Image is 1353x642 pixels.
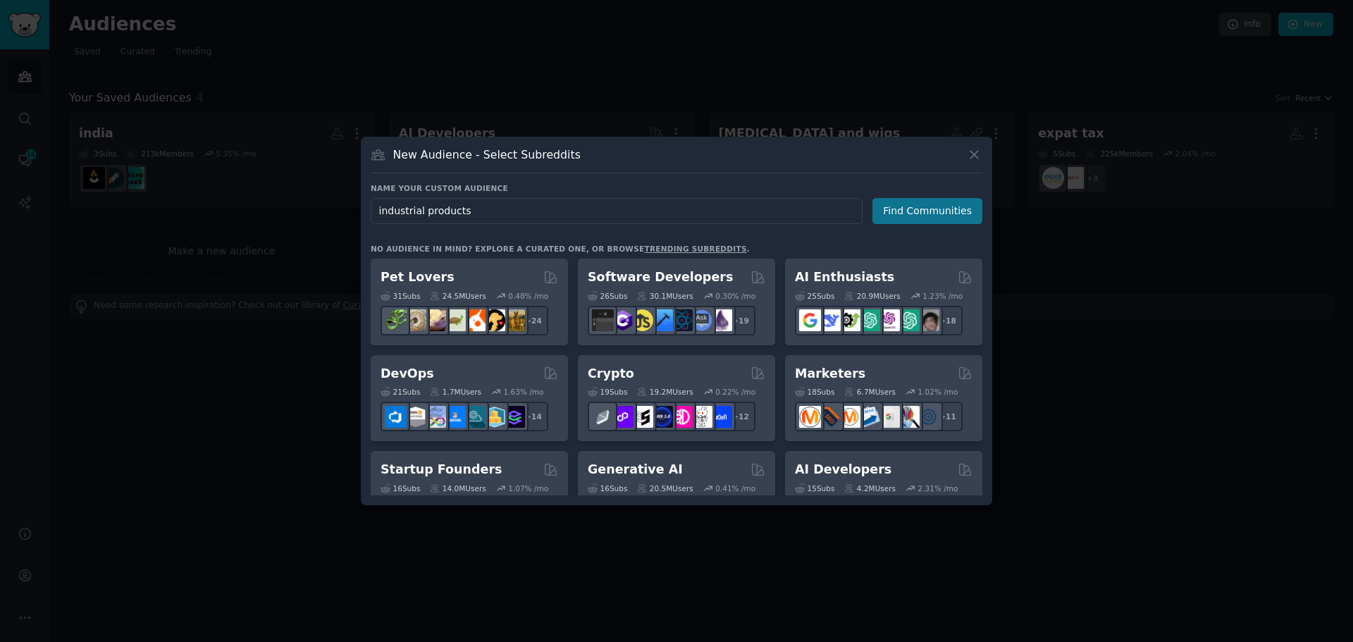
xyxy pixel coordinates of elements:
div: + 24 [519,306,548,335]
div: 4.2M Users [844,483,896,493]
img: DeepSeek [819,309,841,331]
h2: Generative AI [588,461,683,479]
div: + 11 [933,402,963,431]
div: + 12 [726,402,755,431]
div: 18 Sub s [795,387,834,397]
img: software [592,309,614,331]
img: AItoolsCatalog [839,309,860,331]
img: AWS_Certified_Experts [404,406,426,428]
img: PlatformEngineers [503,406,525,428]
img: iOSProgramming [651,309,673,331]
div: 0.30 % /mo [715,291,755,301]
h2: Software Developers [588,268,733,286]
img: defi_ [710,406,732,428]
div: 16 Sub s [381,483,420,493]
img: turtle [444,309,466,331]
img: content_marketing [799,406,821,428]
img: learnjavascript [631,309,653,331]
h2: AI Developers [795,461,891,479]
div: No audience in mind? Explore a curated one, or browse . [371,244,750,254]
img: chatgpt_prompts_ [898,309,920,331]
div: 14.0M Users [430,483,486,493]
h2: Crypto [588,365,634,383]
a: trending subreddits [644,245,746,253]
div: 20.5M Users [637,483,693,493]
div: 1.23 % /mo [922,291,963,301]
img: elixir [710,309,732,331]
img: herpetology [385,309,407,331]
div: 0.48 % /mo [508,291,548,301]
div: 20.9M Users [844,291,900,301]
div: 26 Sub s [588,291,627,301]
img: OpenAIDev [878,309,900,331]
div: 1.02 % /mo [918,387,958,397]
img: dogbreed [503,309,525,331]
button: Find Communities [872,198,982,224]
h2: Marketers [795,365,865,383]
h2: AI Enthusiasts [795,268,894,286]
div: 21 Sub s [381,387,420,397]
img: cockatiel [464,309,486,331]
img: googleads [878,406,900,428]
img: 0xPolygon [612,406,634,428]
img: csharp [612,309,634,331]
img: defiblockchain [671,406,693,428]
img: chatgpt_promptDesign [858,309,880,331]
img: PetAdvice [483,309,505,331]
div: 6.7M Users [844,387,896,397]
div: 25 Sub s [795,291,834,301]
div: 1.07 % /mo [508,483,548,493]
h3: Name your custom audience [371,183,982,193]
div: + 14 [519,402,548,431]
img: reactnative [671,309,693,331]
h3: New Audience - Select Subreddits [393,147,581,162]
img: ethfinance [592,406,614,428]
img: aws_cdk [483,406,505,428]
div: 15 Sub s [795,483,834,493]
img: Docker_DevOps [424,406,446,428]
img: MarketingResearch [898,406,920,428]
img: CryptoNews [691,406,712,428]
img: GoogleGeminiAI [799,309,821,331]
div: 1.7M Users [430,387,481,397]
div: + 19 [726,306,755,335]
img: ethstaker [631,406,653,428]
div: 24.5M Users [430,291,486,301]
img: platformengineering [464,406,486,428]
img: AskMarketing [839,406,860,428]
div: + 18 [933,306,963,335]
div: 1.63 % /mo [504,387,544,397]
div: 19.2M Users [637,387,693,397]
div: 0.41 % /mo [715,483,755,493]
div: 16 Sub s [588,483,627,493]
h2: Startup Founders [381,461,502,479]
img: web3 [651,406,673,428]
h2: Pet Lovers [381,268,455,286]
div: 19 Sub s [588,387,627,397]
div: 0.22 % /mo [715,387,755,397]
img: AskComputerScience [691,309,712,331]
div: 30.1M Users [637,291,693,301]
div: 2.31 % /mo [918,483,958,493]
div: 31 Sub s [381,291,420,301]
h2: DevOps [381,365,434,383]
img: ballpython [404,309,426,331]
img: azuredevops [385,406,407,428]
img: bigseo [819,406,841,428]
img: DevOpsLinks [444,406,466,428]
img: OnlineMarketing [918,406,939,428]
input: Pick a short name, like "Digital Marketers" or "Movie-Goers" [371,198,863,224]
img: ArtificalIntelligence [918,309,939,331]
img: Emailmarketing [858,406,880,428]
img: leopardgeckos [424,309,446,331]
